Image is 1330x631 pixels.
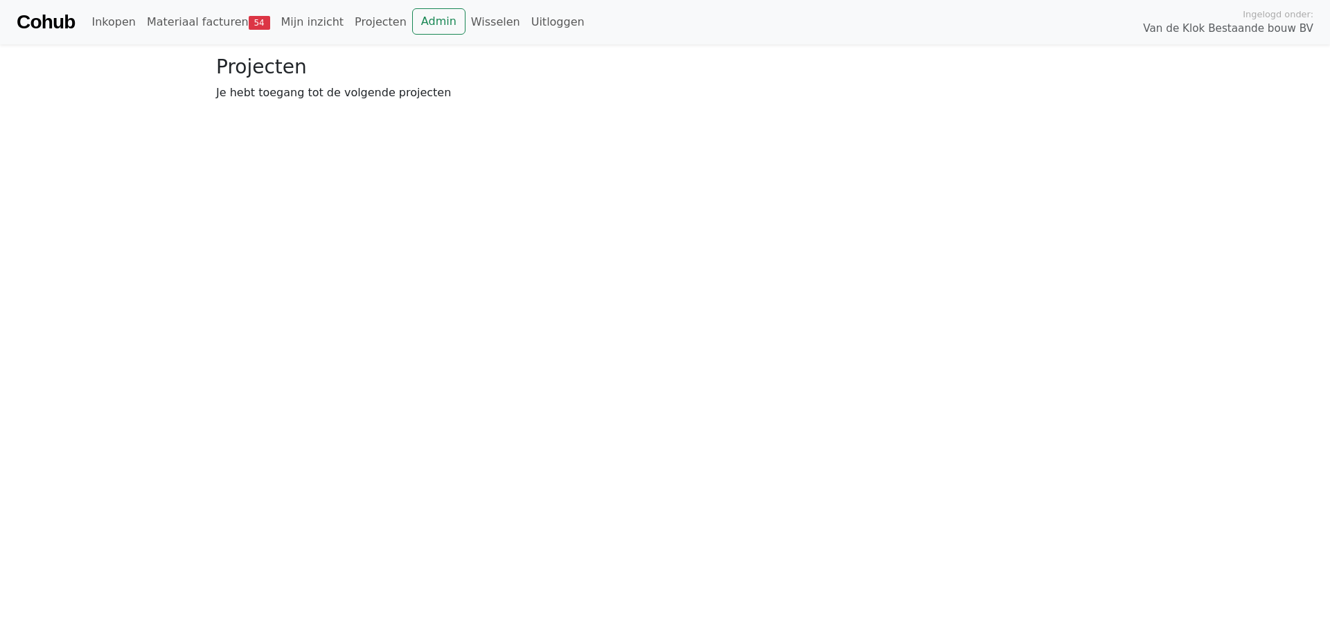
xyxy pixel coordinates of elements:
a: Mijn inzicht [276,8,350,36]
h3: Projecten [216,55,1114,79]
a: Inkopen [86,8,141,36]
a: Cohub [17,6,75,39]
p: Je hebt toegang tot de volgende projecten [216,85,1114,101]
a: Uitloggen [526,8,590,36]
a: Projecten [349,8,412,36]
a: Admin [412,8,465,35]
span: 54 [249,16,270,30]
span: Van de Klok Bestaande bouw BV [1143,21,1313,37]
a: Wisselen [465,8,526,36]
a: Materiaal facturen54 [141,8,276,36]
span: Ingelogd onder: [1243,8,1313,21]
